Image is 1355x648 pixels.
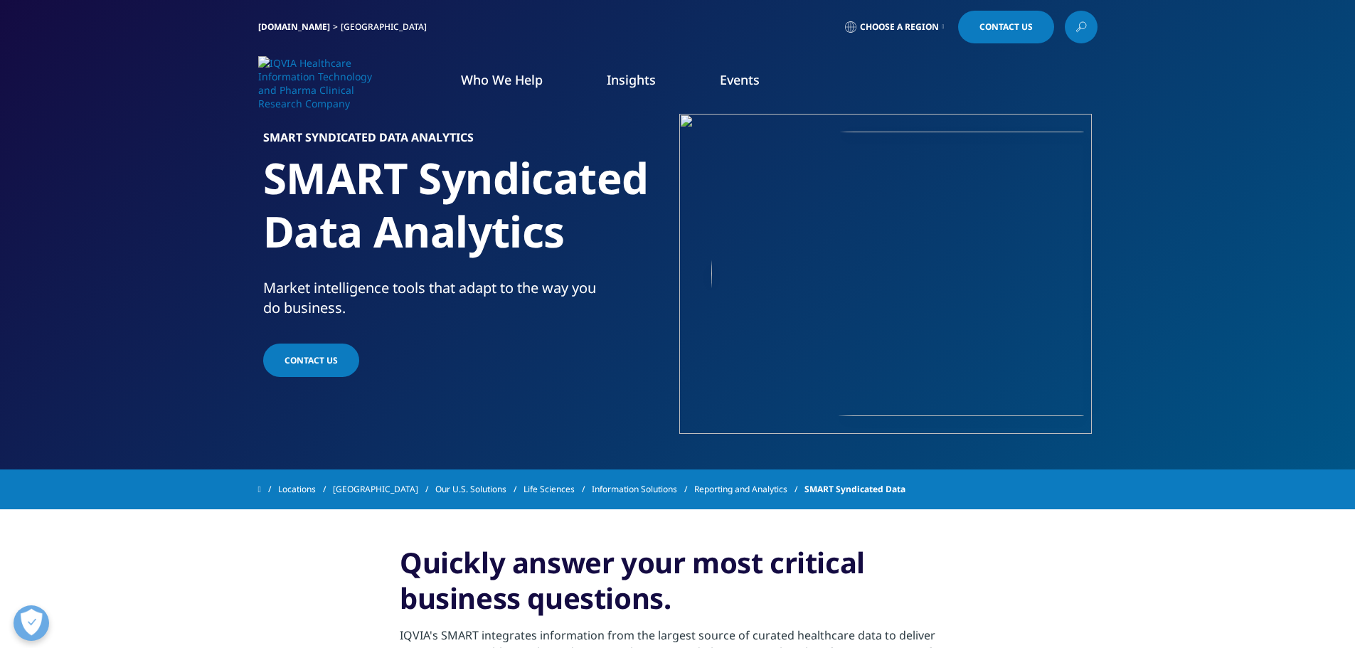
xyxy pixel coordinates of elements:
[461,71,543,88] a: Who We Help
[263,344,359,377] a: Contact Us
[979,23,1033,31] span: Contact Us
[341,21,432,33] div: [GEOGRAPHIC_DATA]
[278,477,333,502] a: Locations
[258,21,330,33] a: [DOMAIN_NAME]
[592,477,694,502] a: Information Solutions
[263,132,672,152] h6: SMART Syndicated Data Analytics
[263,152,672,278] h1: SMART Syndicated Data Analytics
[694,477,804,502] a: Reporting and Analytics
[333,477,435,502] a: [GEOGRAPHIC_DATA]
[607,71,656,88] a: Insights
[263,278,672,318] div: Market intelligence tools that adapt to the way you do business.
[285,354,338,366] span: Contact Us
[435,477,524,502] a: Our U.S. Solutions
[400,545,955,627] h3: Quickly answer your most critical business questions.
[720,71,760,88] a: Events
[804,477,905,502] span: SMART Syndicated Data
[14,605,49,641] button: Open Preferences
[860,21,939,33] span: Choose a Region
[258,56,372,110] img: IQVIA Healthcare Information Technology and Pharma Clinical Research Company
[711,132,1092,416] img: 042_casual-business-discussion.jpg
[378,50,1098,117] nav: Primary
[524,477,592,502] a: Life Sciences
[958,11,1054,43] a: Contact Us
